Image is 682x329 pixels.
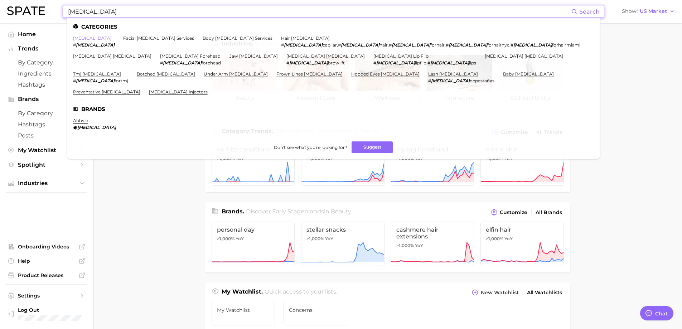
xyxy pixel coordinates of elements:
[379,42,388,48] span: hair
[306,236,324,241] span: >1,000%
[6,305,87,323] a: Log out. Currently logged in with e-mail jkno@cosmax.com.
[18,96,75,102] span: Brands
[115,78,128,83] span: fortmj
[487,42,509,48] span: forhairnyc
[284,42,323,48] em: [MEDICAL_DATA]
[6,290,87,301] a: Settings
[137,71,195,77] a: botched [MEDICAL_DATA]
[18,31,75,38] span: Home
[77,125,116,130] em: [MEDICAL_DATA]
[486,226,558,233] span: elfin hair
[222,208,244,215] span: Brands .
[446,42,449,48] span: #
[503,71,554,77] a: baby [MEDICAL_DATA]
[415,243,423,248] span: YoY
[6,159,87,170] a: Spotlight
[18,147,75,154] span: My Watchlist
[246,208,352,215] span: Discover Early Stage brands in .
[67,5,571,18] input: Search here for a brand, industry, or ingredient
[6,178,87,189] button: Industries
[306,226,379,233] span: stellar snacks
[504,236,513,242] span: YoY
[289,60,328,66] em: [MEDICAL_DATA]
[73,71,121,77] a: tmj [MEDICAL_DATA]
[6,108,87,119] a: by Category
[18,292,75,299] span: Settings
[430,60,469,66] em: [MEDICAL_DATA]
[6,241,87,252] a: Onboarding Videos
[325,236,333,242] span: YoY
[328,60,345,66] span: browlift
[489,207,529,217] button: Customize
[301,222,384,266] a: stellar snacks>1,000% YoY
[449,42,487,48] em: [MEDICAL_DATA]
[391,222,474,266] a: cashmere hair extensions>1,000% YoY
[536,209,562,216] span: All Brands
[6,145,87,156] a: My Watchlist
[511,42,513,48] span: #
[481,290,519,296] span: New Watchlist
[486,156,503,161] span: >1,000%
[204,71,268,77] a: under arm [MEDICAL_DATA]
[18,161,75,168] span: Spotlight
[203,35,272,41] a: body [MEDICAL_DATA] services
[7,6,45,15] img: SPATE
[212,302,275,325] a: My Watchlist
[430,42,445,48] span: forhair
[552,42,580,48] span: forhairmiami
[373,60,476,66] div: ,
[76,42,115,48] em: [MEDICAL_DATA]
[534,208,564,217] a: All Brands
[73,106,594,112] li: Brands
[149,89,208,95] a: [MEDICAL_DATA] injectors
[415,60,426,66] span: lipflip
[6,68,87,79] a: Ingredients
[265,287,337,297] h2: Quick access to your lists.
[123,35,194,41] a: facial [MEDICAL_DATA] services
[622,9,638,13] span: Show
[160,60,163,66] span: #
[222,287,263,297] h1: My Watchlist.
[73,118,88,123] a: abbvie
[306,156,324,161] span: >1,000%
[352,141,393,153] button: Suggest
[6,256,87,266] a: Help
[281,42,284,48] span: #
[428,78,431,83] span: #
[18,59,75,66] span: by Category
[331,208,351,215] span: beauty
[6,57,87,68] a: by Category
[18,110,75,117] span: by Category
[469,60,476,66] span: lips
[6,29,87,40] a: Home
[323,42,337,48] span: capilar
[73,35,112,41] a: [MEDICAL_DATA]
[73,24,594,30] li: Categories
[392,42,430,48] em: [MEDICAL_DATA]
[6,130,87,141] a: Posts
[276,71,343,77] a: frown lines [MEDICAL_DATA]
[376,60,415,66] em: [MEDICAL_DATA]
[579,8,600,15] span: Search
[229,53,278,59] a: jaw [MEDICAL_DATA]
[18,45,75,52] span: Trends
[18,307,82,313] span: Log Out
[217,226,290,233] span: personal day
[73,89,140,95] a: preventative [MEDICAL_DATA]
[286,60,289,66] span: #
[217,236,234,241] span: >1,000%
[236,236,244,242] span: YoY
[396,243,414,248] span: >1,000%
[274,145,347,150] span: Don't see what you're looking for?
[18,243,75,250] span: Onboarding Videos
[202,60,221,66] span: forehead
[485,53,563,59] a: [MEDICAL_DATA] [MEDICAL_DATA]
[212,222,295,266] a: personal day>1,000% YoY
[470,78,494,83] span: depestañas
[486,236,503,241] span: >1,000%
[396,156,414,161] span: >1,000%
[470,287,520,297] button: New Watchlist
[73,78,76,83] span: #
[6,79,87,90] a: Hashtags
[18,132,75,139] span: Posts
